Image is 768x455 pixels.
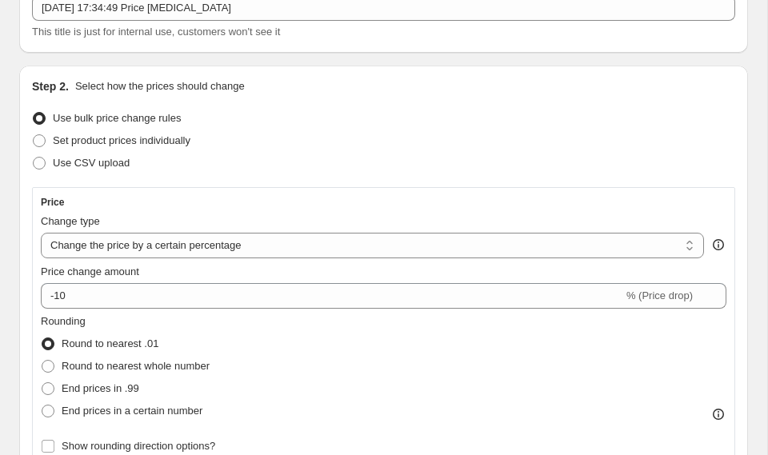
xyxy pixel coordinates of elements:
[41,265,139,277] span: Price change amount
[62,360,210,372] span: Round to nearest whole number
[62,382,139,394] span: End prices in .99
[32,78,69,94] h2: Step 2.
[32,26,280,38] span: This title is just for internal use, customers won't see it
[53,157,130,169] span: Use CSV upload
[41,215,100,227] span: Change type
[62,405,202,417] span: End prices in a certain number
[626,289,693,301] span: % (Price drop)
[710,237,726,253] div: help
[41,283,623,309] input: -15
[53,112,181,124] span: Use bulk price change rules
[75,78,245,94] p: Select how the prices should change
[62,337,158,349] span: Round to nearest .01
[53,134,190,146] span: Set product prices individually
[41,196,64,209] h3: Price
[62,440,215,452] span: Show rounding direction options?
[41,315,86,327] span: Rounding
